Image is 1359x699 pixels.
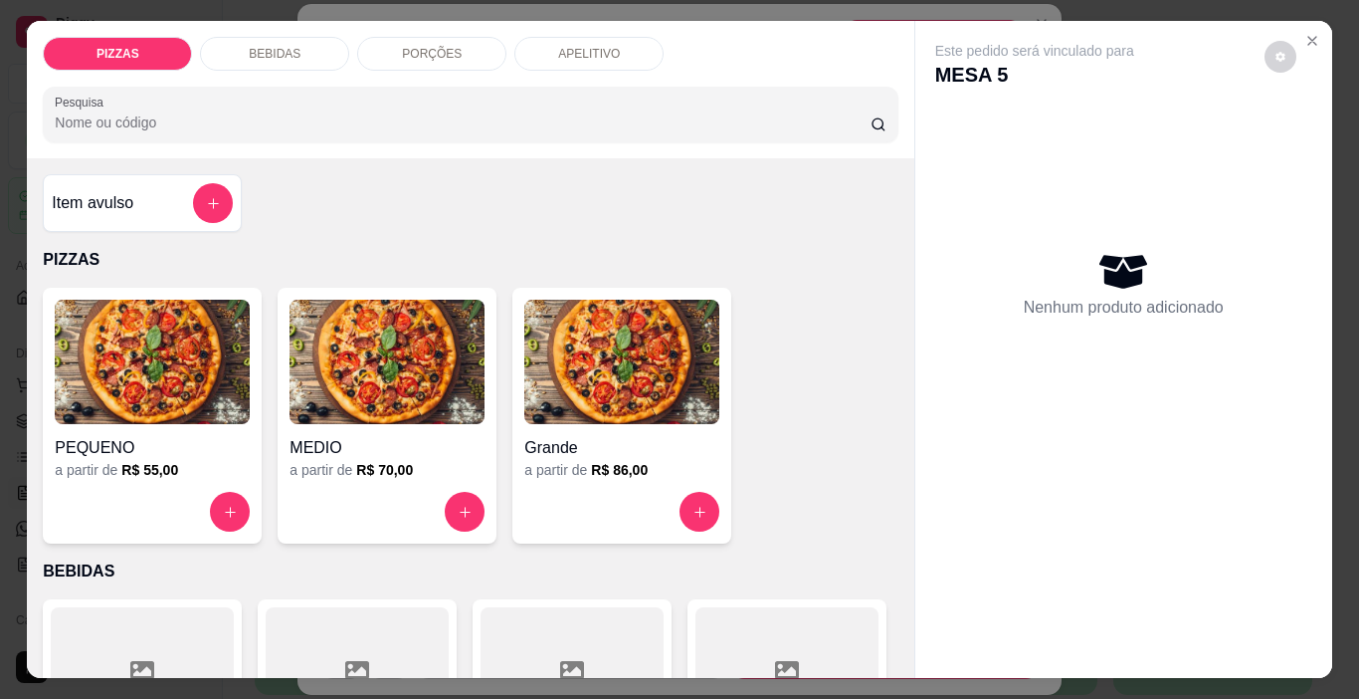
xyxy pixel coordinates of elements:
[55,300,250,424] img: product-image
[524,436,719,460] h4: Grande
[1024,296,1224,320] p: Nenhum produto adicionado
[290,460,485,480] div: a partir de
[524,460,719,480] div: a partir de
[97,46,139,62] p: PIZZAS
[193,183,233,223] button: add-separate-item
[52,191,133,215] h4: Item avulso
[445,492,485,532] button: increase-product-quantity
[43,560,897,583] p: BEBIDAS
[935,41,1134,61] p: Este pedido será vinculado para
[356,460,413,480] h6: R$ 70,00
[55,94,110,111] label: Pesquisa
[43,248,897,272] p: PIZZAS
[524,300,719,424] img: product-image
[249,46,300,62] p: BEBIDAS
[1296,25,1328,57] button: Close
[121,460,178,480] h6: R$ 55,00
[55,436,250,460] h4: PEQUENO
[591,460,648,480] h6: R$ 86,00
[935,61,1134,89] p: MESA 5
[55,113,871,132] input: Pesquisa
[679,492,719,532] button: increase-product-quantity
[290,300,485,424] img: product-image
[290,436,485,460] h4: MEDIO
[1264,41,1296,73] button: decrease-product-quantity
[55,460,250,480] div: a partir de
[558,46,620,62] p: APELITIVO
[402,46,462,62] p: PORÇÕES
[210,492,250,532] button: increase-product-quantity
